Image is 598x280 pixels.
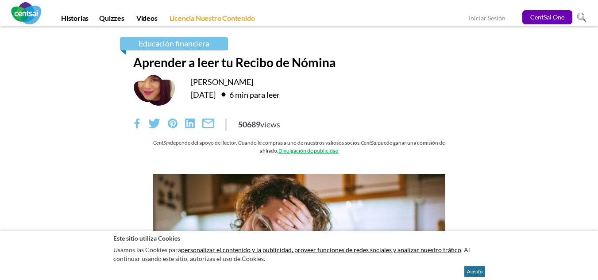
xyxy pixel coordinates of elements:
[191,90,216,100] time: [DATE]
[464,266,485,277] button: Acepto
[120,37,228,50] a: Educación financiera
[131,14,163,26] a: Videos
[56,14,94,26] a: Historias
[191,77,253,87] a: [PERSON_NAME]
[469,14,505,23] a: Iniciar Sesión
[113,243,485,265] p: Usamos las Cookies para . Al continuar usando este sitio, autorizas el uso de Cookies.
[361,140,378,146] em: CentSai
[238,119,280,130] div: 50689
[133,139,465,154] div: depende del apoyo del lector. Cuando le compras a uno de nuestros valiosos socios, puede ganar un...
[153,140,170,146] em: CentSai
[113,234,485,242] h2: Este sitio utiliza Cookies
[133,55,465,70] h1: Aprender a leer tu Recibo de Nómina
[260,119,280,129] span: views
[11,2,41,24] img: CentSai
[217,87,280,101] div: 6 min para leer
[522,10,572,24] a: CentSai One
[278,147,339,154] a: Divulgación de publicidad
[164,14,260,26] a: Licencia Nuestro Contenido
[94,14,130,26] a: Quizzes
